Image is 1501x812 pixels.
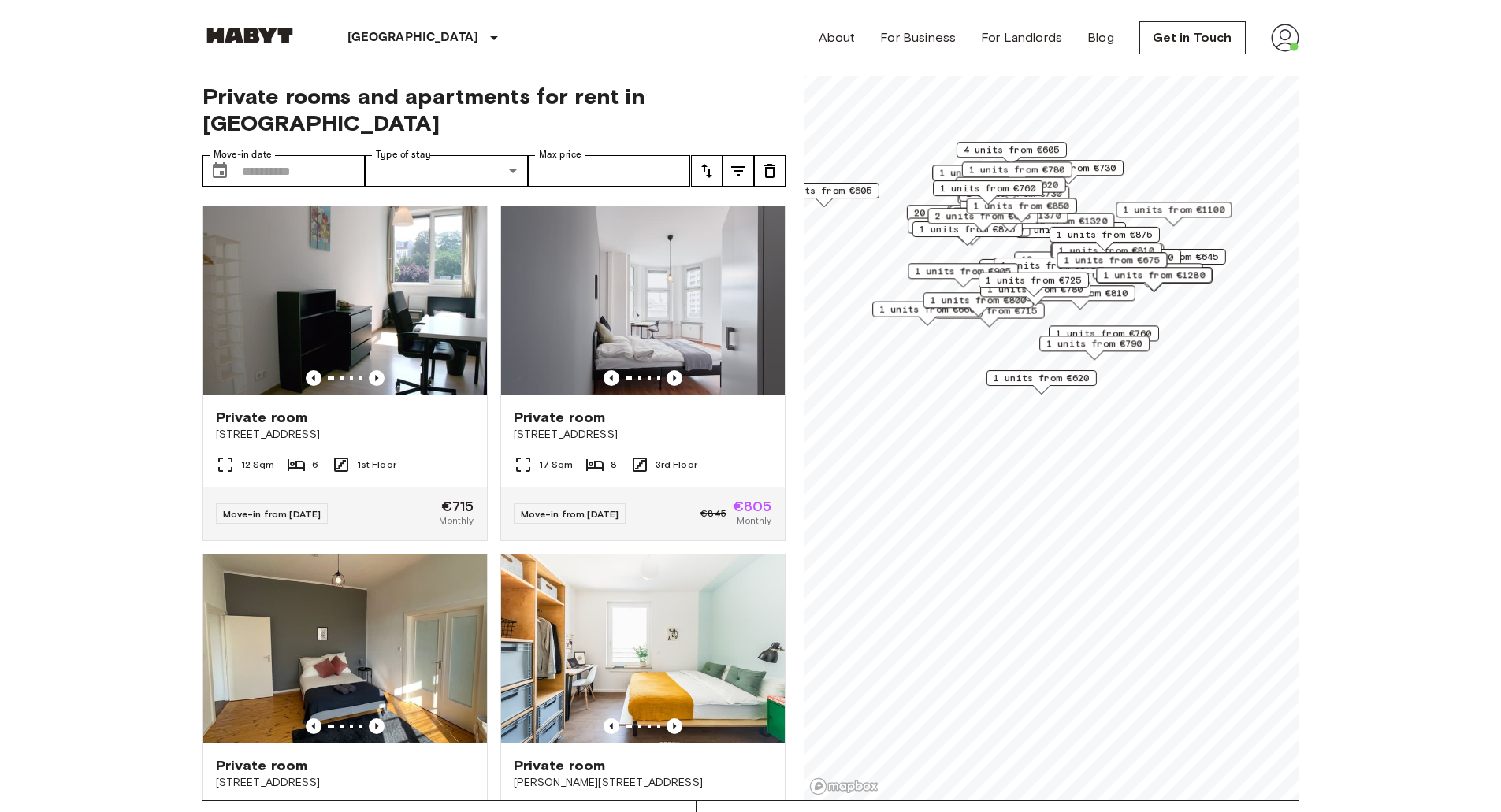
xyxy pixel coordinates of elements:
span: [STREET_ADDRESS] [514,427,772,443]
span: 1 units from €1280 [1103,268,1205,282]
span: Private room [514,756,606,775]
div: Map marker [979,273,1089,297]
div: Map marker [1039,336,1150,360]
img: avatar [1271,24,1299,52]
span: 1 units from €875 [1056,228,1152,242]
img: Marketing picture of unit DE-01-030-05H [203,554,487,743]
div: Map marker [933,180,1043,205]
div: Map marker [980,281,1090,306]
button: Previous image [306,370,321,386]
a: Marketing picture of unit DE-01-041-02MPrevious imagePrevious imagePrivate room[STREET_ADDRESS]12... [202,206,488,541]
span: 1 units from €760 [1056,326,1152,340]
span: 1 units from €715 [941,304,1037,318]
div: Map marker [1049,227,1159,251]
span: Monthly [737,514,771,528]
a: For Landlords [981,28,1062,47]
span: [STREET_ADDRESS] [216,775,474,791]
span: 1 units from €725 [986,273,1082,287]
span: 2 units from €865 [986,260,1083,274]
div: Map marker [955,177,1065,202]
div: Map marker [1057,252,1167,276]
div: Map marker [979,259,1090,284]
button: Previous image [604,718,619,734]
span: 1 units from €1320 [1005,214,1107,228]
span: 1 units from €605 [775,184,871,198]
a: For Business [880,28,956,47]
span: Monthly [439,514,474,528]
span: 1 units from €620 [939,165,1035,180]
div: Map marker [932,165,1042,189]
img: Marketing picture of unit DE-01-08-019-03Q [501,554,785,743]
div: Map marker [934,303,1044,328]
div: Map marker [994,258,1104,282]
div: Map marker [1051,243,1161,267]
span: 1 units from €905 [915,264,1011,278]
div: Map marker [906,205,1022,229]
div: Map marker [947,206,1063,230]
div: Map marker [966,198,1076,222]
div: Map marker [961,161,1072,186]
div: Map marker [1050,243,1161,267]
div: Map marker [1096,267,1212,291]
span: Private room [216,408,308,427]
div: Map marker [998,213,1114,238]
label: Max price [539,148,581,161]
span: 1 units from €1370 [959,209,1061,223]
a: About [819,28,856,47]
span: [PERSON_NAME][STREET_ADDRESS] [514,775,772,791]
span: 1 units from €970 [1099,264,1195,278]
div: Map marker [959,186,1069,210]
img: Marketing picture of unit DE-01-041-02M [203,206,487,395]
button: tune [691,155,723,187]
span: €845 [700,506,726,521]
span: 2 units from €790 [915,219,1011,233]
button: Previous image [369,718,385,734]
span: 6 [312,458,318,472]
div: Map marker [908,263,1018,287]
span: 1 units from €620 [993,371,1089,385]
div: Map marker [927,208,1038,232]
div: Map marker [1012,160,1123,184]
div: Map marker [768,183,879,207]
span: 1 units from €620 [962,178,1058,192]
div: Map marker [949,206,1060,230]
canvas: Map [804,64,1299,800]
span: €805 [733,499,772,514]
span: 3 units from €655 [957,206,1053,221]
div: Map marker [1116,202,1232,226]
span: [STREET_ADDRESS] [216,427,474,443]
a: Mapbox logo [809,777,879,795]
div: Map marker [1014,251,1130,276]
button: tune [723,155,754,187]
span: 1 units from €675 [1064,253,1160,267]
span: 6 units from €645 [1122,250,1218,264]
span: Private rooms and apartments for rent in [GEOGRAPHIC_DATA] [202,83,786,136]
div: Map marker [1092,263,1202,287]
button: Previous image [604,370,619,386]
span: 17 Sqm [539,458,574,472]
img: Habyt [202,28,297,43]
label: Type of stay [376,148,431,161]
div: Map marker [912,221,1022,246]
img: Marketing picture of unit DE-01-047-05H [501,206,785,395]
div: Map marker [1115,249,1225,273]
span: 1 units from €810 [1031,286,1128,300]
span: 4 units from €605 [963,143,1059,157]
button: Previous image [667,718,682,734]
span: 2 units from €625 [934,209,1031,223]
span: Private room [216,756,308,775]
span: 1st Floor [357,458,396,472]
span: 1 units from €810 [1078,250,1174,265]
div: Map marker [1015,222,1125,247]
div: Map marker [956,142,1066,166]
span: 1 units from €1100 [1123,202,1224,217]
div: Map marker [872,302,983,326]
span: 1 units from €760 [940,181,1036,195]
div: Map marker [986,370,1096,395]
span: 18 units from €650 [1021,252,1123,266]
span: 12 Sqm [241,458,275,472]
button: Previous image [667,370,682,386]
span: 3rd Floor [656,458,697,472]
button: tune [754,155,786,187]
